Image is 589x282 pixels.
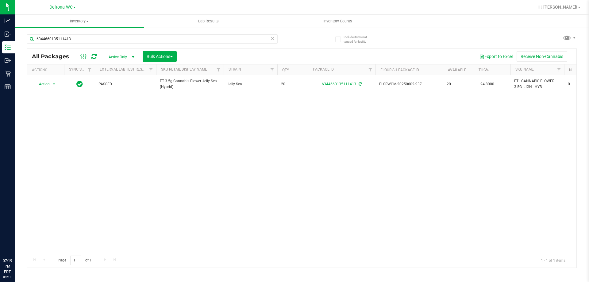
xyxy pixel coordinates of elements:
div: Actions [32,68,62,72]
p: 07:19 PM EDT [3,258,12,275]
a: Filter [365,64,375,75]
span: 20 [447,81,470,87]
inline-svg: Retail [5,71,11,77]
span: 20 [281,81,304,87]
span: FT 3.5g Cannabis Flower Jelly Sea (Hybrid) [160,78,220,90]
span: Clear [270,34,275,42]
span: Inventory Counts [315,18,360,24]
a: 6344660135111413 [322,82,356,86]
a: Qty [282,68,289,72]
a: Available [448,68,466,72]
p: 09/19 [3,275,12,279]
a: Filter [85,64,95,75]
span: Sync from Compliance System [358,82,362,86]
button: Export to Excel [475,51,517,62]
span: Include items not tagged for facility [344,35,374,44]
span: Action [33,80,50,88]
inline-svg: Analytics [5,18,11,24]
inline-svg: Reports [5,84,11,90]
a: THC% [479,68,489,72]
a: Package ID [313,67,334,71]
span: FLSRWGM-20250602-937 [379,81,439,87]
a: Flourish Package ID [380,68,419,72]
a: Strain [229,67,241,71]
inline-svg: Inbound [5,31,11,37]
span: 1 - 1 of 1 items [536,256,570,265]
a: SKU Name [515,67,534,71]
a: Inventory Counts [273,15,402,28]
iframe: Resource center unread badge [18,232,25,239]
span: PASSED [98,81,152,87]
span: 24.8000 [477,80,497,89]
span: Inventory [15,18,144,24]
a: Filter [554,64,564,75]
a: Inventory [15,15,144,28]
input: 1 [70,256,81,265]
span: Lab Results [190,18,227,24]
span: Bulk Actions [147,54,173,59]
a: Sync Status [69,67,93,71]
span: In Sync [76,80,83,88]
button: Receive Non-Cannabis [517,51,567,62]
a: Sku Retail Display Name [161,67,207,71]
span: All Packages [32,53,75,60]
span: Hi, [PERSON_NAME]! [537,5,577,10]
inline-svg: Outbound [5,57,11,64]
a: Filter [146,64,156,75]
input: Search Package ID, Item Name, SKU, Lot or Part Number... [27,34,278,44]
span: FT - CANNABIS FLOWER - 3.5G - JGN - HYB [514,78,560,90]
button: Bulk Actions [143,51,177,62]
span: select [50,80,58,88]
inline-svg: Inventory [5,44,11,50]
iframe: Resource center [6,233,25,251]
span: Page of 1 [52,256,97,265]
a: Filter [267,64,277,75]
span: Deltona WC [49,5,73,10]
span: Jelly Sea [227,81,274,87]
a: Filter [214,64,224,75]
a: External Lab Test Result [100,67,148,71]
a: Lab Results [144,15,273,28]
